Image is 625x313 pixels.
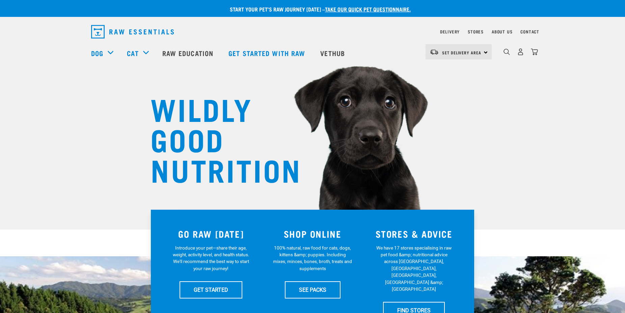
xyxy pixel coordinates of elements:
[468,30,484,33] a: Stores
[442,51,481,54] span: Set Delivery Area
[492,30,512,33] a: About Us
[91,25,174,38] img: Raw Essentials Logo
[430,49,439,55] img: van-moving.png
[171,244,251,272] p: Introduce your pet—share their age, weight, activity level, and health status. We'll recommend th...
[504,49,510,55] img: home-icon-1@2x.png
[127,48,138,58] a: Cat
[325,7,411,10] a: take our quick pet questionnaire.
[266,229,359,239] h3: SHOP ONLINE
[374,244,454,293] p: We have 17 stores specialising in raw pet food &amp; nutritional advice across [GEOGRAPHIC_DATA],...
[517,48,524,55] img: user.png
[164,229,258,239] h3: GO RAW [DATE]
[285,281,341,298] a: SEE PACKS
[273,244,352,272] p: 100% natural, raw food for cats, dogs, kittens &amp; puppies. Including mixes, minces, bones, bro...
[151,93,286,184] h1: WILDLY GOOD NUTRITION
[222,40,314,67] a: Get started with Raw
[520,30,539,33] a: Contact
[91,48,103,58] a: Dog
[180,281,242,298] a: GET STARTED
[367,229,461,239] h3: STORES & ADVICE
[314,40,353,67] a: Vethub
[440,30,460,33] a: Delivery
[86,22,539,41] nav: dropdown navigation
[531,48,538,55] img: home-icon@2x.png
[156,40,222,67] a: Raw Education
